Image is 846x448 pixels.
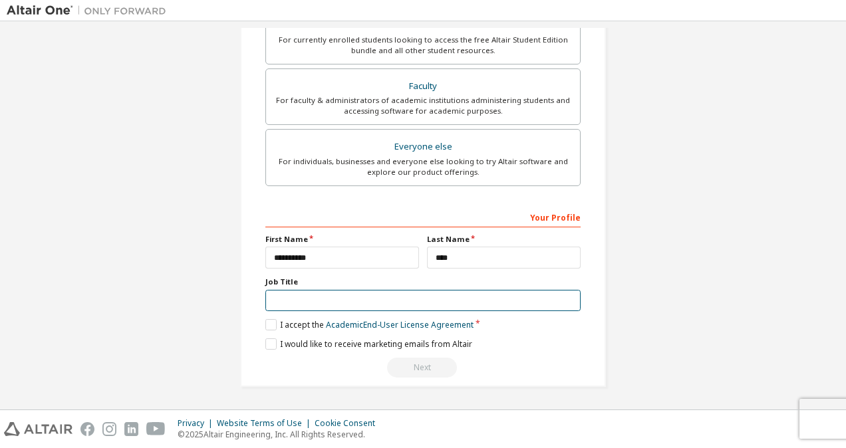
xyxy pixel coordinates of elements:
[4,422,72,436] img: altair_logo.svg
[274,35,572,56] div: For currently enrolled students looking to access the free Altair Student Edition bundle and all ...
[265,206,581,227] div: Your Profile
[274,138,572,156] div: Everyone else
[178,418,217,429] div: Privacy
[265,338,472,350] label: I would like to receive marketing emails from Altair
[217,418,315,429] div: Website Terms of Use
[274,77,572,96] div: Faculty
[146,422,166,436] img: youtube.svg
[178,429,383,440] p: © 2025 Altair Engineering, Inc. All Rights Reserved.
[80,422,94,436] img: facebook.svg
[427,234,581,245] label: Last Name
[265,358,581,378] div: Read and acccept EULA to continue
[274,95,572,116] div: For faculty & administrators of academic institutions administering students and accessing softwa...
[274,156,572,177] div: For individuals, businesses and everyone else looking to try Altair software and explore our prod...
[102,422,116,436] img: instagram.svg
[124,422,138,436] img: linkedin.svg
[326,319,474,330] a: Academic End-User License Agreement
[315,418,383,429] div: Cookie Consent
[265,234,419,245] label: First Name
[265,319,474,330] label: I accept the
[265,277,581,287] label: Job Title
[7,4,173,17] img: Altair One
